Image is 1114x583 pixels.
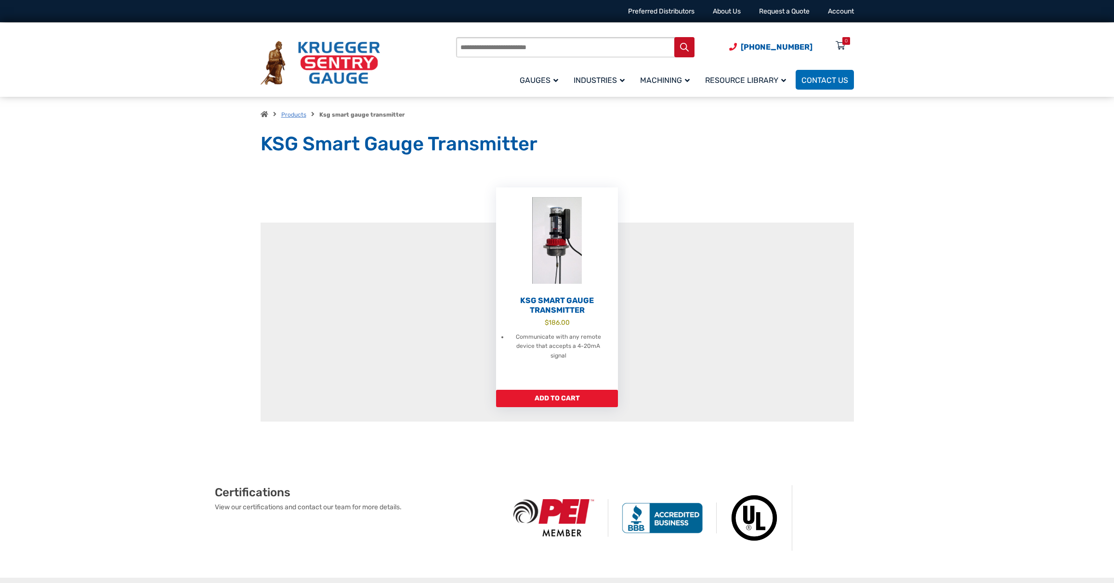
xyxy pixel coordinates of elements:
span: Resource Library [705,76,786,85]
a: Gauges [514,68,568,91]
h2: Certifications [215,485,500,500]
div: 0 [845,37,848,45]
strong: Ksg smart gauge transmitter [319,111,405,118]
li: Communicate with any remote device that accepts a 4-20mA signal [508,332,608,361]
span: [PHONE_NUMBER] [741,42,813,52]
img: PEI Member [500,499,608,536]
a: Preferred Distributors [628,7,695,15]
img: Krueger Sentry Gauge [261,41,380,85]
span: Gauges [520,76,558,85]
img: KSG Smart Gauge Transmitter [496,187,618,293]
a: Machining [634,68,699,91]
h2: KSG Smart Gauge Transmitter [496,296,618,315]
a: Contact Us [796,70,854,90]
a: KSG Smart Gauge Transmitter $186.00 Communicate with any remote device that accepts a 4-20mA signal [496,187,618,390]
bdi: 186.00 [545,318,570,326]
span: Contact Us [801,76,848,85]
a: Account [828,7,854,15]
img: BBB [608,503,717,533]
a: About Us [713,7,741,15]
span: $ [545,318,549,326]
a: Resource Library [699,68,796,91]
span: Industries [574,76,625,85]
a: Phone Number (920) 434-8860 [729,41,813,53]
p: View our certifications and contact our team for more details. [215,502,500,512]
a: Add to cart: “KSG Smart Gauge Transmitter” [496,390,618,407]
a: Request a Quote [759,7,810,15]
a: Products [281,111,306,118]
h1: KSG Smart Gauge Transmitter [261,132,854,156]
img: Underwriters Laboratories [717,485,792,551]
span: Machining [640,76,690,85]
a: Industries [568,68,634,91]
